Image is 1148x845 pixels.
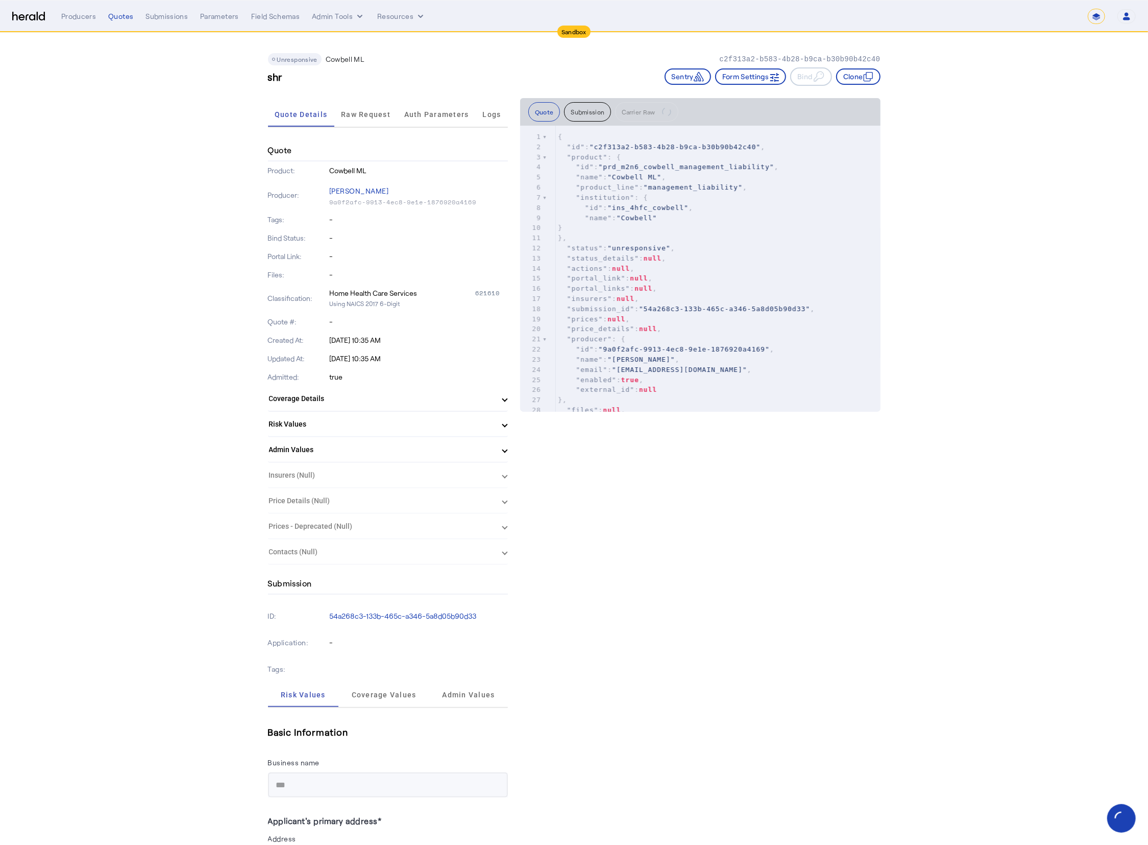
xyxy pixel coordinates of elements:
[558,173,666,181] span: : ,
[268,412,508,436] mat-expansion-panel-header: Risk Values
[630,274,648,282] span: null
[558,265,634,272] span: : ,
[275,111,327,118] span: Quote Details
[329,215,508,225] p: -
[607,204,689,212] span: "ins_4hfc_cowbell"
[644,254,662,262] span: null
[329,233,508,243] p: -
[558,285,657,292] span: : ,
[268,636,328,650] p: Application:
[520,344,543,355] div: 22
[520,152,543,162] div: 3
[520,253,543,264] div: 13
[377,11,426,21] button: Resources dropdown menu
[567,143,585,151] span: "id"
[715,68,787,85] button: Form Settings
[329,372,508,382] p: true
[520,193,543,203] div: 7
[269,444,495,455] mat-panel-title: Admin Values
[558,194,648,201] span: : {
[558,274,652,282] span: : ,
[567,285,630,292] span: "portal_links"
[268,270,328,280] p: Files:
[352,691,417,698] span: Coverage Values
[622,109,655,115] span: Carrier Raw
[558,254,666,262] span: : ,
[520,395,543,405] div: 27
[520,213,543,223] div: 9
[520,385,543,395] div: 26
[558,153,621,161] span: : {
[326,54,364,64] p: Cowbell ML
[576,173,603,181] span: "name"
[558,295,639,302] span: : ,
[520,203,543,213] div: 8
[268,335,328,345] p: Created At:
[520,132,543,142] div: 1
[268,317,328,327] p: Quote #:
[598,163,774,171] span: "prd_m2n6_cowbell_management_liability"
[576,163,594,171] span: "id"
[329,270,508,280] p: -
[281,691,326,698] span: Risk Values
[329,198,508,206] p: 9a0f2afc-9913-4ec8-9e1e-1876920a4169
[585,214,612,222] span: "name"
[634,285,652,292] span: null
[312,11,365,21] button: internal dropdown menu
[268,372,328,382] p: Admitted:
[603,406,621,414] span: null
[558,406,626,414] span: : ,
[329,638,508,648] p: -
[665,68,711,85] button: Sentry
[268,834,297,843] label: Address
[268,166,328,176] p: Product:
[576,386,634,393] span: "external_id"
[520,334,543,344] div: 21
[558,214,657,222] span: :
[576,366,607,373] span: "email"
[329,611,508,621] p: 54a268c3-133b-465c-a346-5a8d05b90d33
[268,758,320,767] label: Business name
[12,12,45,21] img: Herald Logo
[268,816,382,826] label: Applicant's primary address*
[268,144,292,156] h4: Quote
[576,194,634,201] span: "institution"
[329,166,508,176] p: Cowbell ML
[520,355,543,365] div: 23
[558,356,679,363] span: : ,
[268,293,328,303] p: Classification:
[567,325,634,333] span: "price_details"
[329,288,417,298] div: Home Health Care Services
[558,204,693,212] span: : ,
[567,153,607,161] span: "product"
[558,366,752,373] span: : ,
[268,69,283,84] h3: shr
[268,577,312,590] h4: Submission
[268,724,508,740] h5: Basic Information
[567,406,599,414] span: "files"
[145,11,188,21] div: Submissions
[558,163,779,171] span: : ,
[567,274,626,282] span: "portal_link"
[520,142,543,152] div: 2
[558,325,662,333] span: : ,
[520,162,543,172] div: 4
[475,288,508,298] div: 621610
[615,102,678,122] button: Carrier Raw
[251,11,300,21] div: Field Schemas
[528,102,560,122] button: Quote
[607,244,671,252] span: "unresponsive"
[576,376,616,384] span: "enabled"
[268,233,328,243] p: Bind Status:
[558,396,567,404] span: },
[558,183,747,191] span: : ,
[520,233,543,243] div: 11
[268,437,508,462] mat-expansion-panel-header: Admin Values
[520,294,543,304] div: 17
[329,298,508,309] p: Using NAICS 2017 6-Digit
[520,273,543,284] div: 15
[520,182,543,193] div: 6
[520,172,543,182] div: 5
[644,183,743,191] span: "management_liability"
[567,305,634,313] span: "submission_id"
